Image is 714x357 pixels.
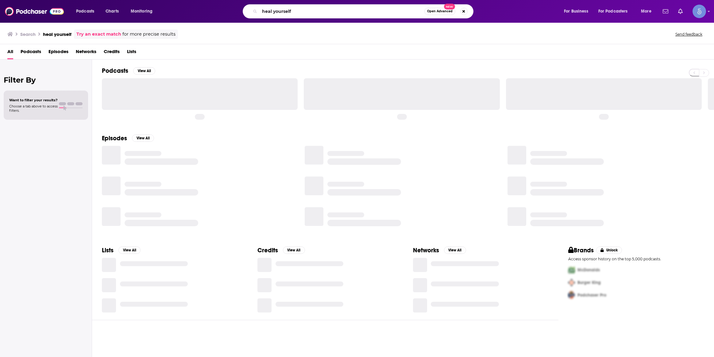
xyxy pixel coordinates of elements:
[560,6,596,16] button: open menu
[104,47,120,59] a: Credits
[283,246,305,254] button: View All
[566,276,577,289] img: Second Pro Logo
[673,32,704,37] button: Send feedback
[132,134,154,142] button: View All
[21,47,41,59] a: Podcasts
[102,67,155,75] a: PodcastsView All
[20,31,36,37] h3: Search
[126,6,160,16] button: open menu
[568,246,594,254] h2: Brands
[102,134,154,142] a: EpisodesView All
[7,47,13,59] a: All
[444,246,466,254] button: View All
[9,104,58,113] span: Choose a tab above to access filters.
[413,246,466,254] a: NetworksView All
[444,4,455,10] span: New
[76,7,94,16] span: Podcasts
[693,5,706,18] span: Logged in as Spiral5-G1
[568,257,704,261] p: Access sponsor history on the top 5,000 podcasts.
[102,67,128,75] h2: Podcasts
[127,47,136,59] a: Lists
[131,7,152,16] span: Monitoring
[427,10,453,13] span: Open Advanced
[577,293,606,298] span: Podchaser Pro
[249,4,479,18] div: Search podcasts, credits, & more...
[5,6,64,17] img: Podchaser - Follow, Share and Rate Podcasts
[102,134,127,142] h2: Episodes
[118,246,141,254] button: View All
[641,7,651,16] span: More
[676,6,685,17] a: Show notifications dropdown
[566,289,577,301] img: Third Pro Logo
[637,6,659,16] button: open menu
[566,264,577,276] img: First Pro Logo
[102,246,114,254] h2: Lists
[577,267,600,273] span: McDonalds
[102,6,122,16] a: Charts
[594,6,637,16] button: open menu
[43,31,71,37] h3: heal yourself
[133,67,155,75] button: View All
[102,246,141,254] a: ListsView All
[693,5,706,18] img: User Profile
[564,7,588,16] span: For Business
[76,47,96,59] a: Networks
[9,98,58,102] span: Want to filter your results?
[260,6,424,16] input: Search podcasts, credits, & more...
[76,31,121,38] a: Try an exact match
[693,5,706,18] button: Show profile menu
[413,246,439,254] h2: Networks
[598,7,628,16] span: For Podcasters
[48,47,68,59] a: Episodes
[660,6,671,17] a: Show notifications dropdown
[122,31,176,38] span: for more precise results
[424,8,455,15] button: Open AdvancedNew
[4,76,88,84] h2: Filter By
[106,7,119,16] span: Charts
[577,280,601,285] span: Burger King
[257,246,278,254] h2: Credits
[257,246,305,254] a: CreditsView All
[596,246,622,254] button: Unlock
[72,6,102,16] button: open menu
